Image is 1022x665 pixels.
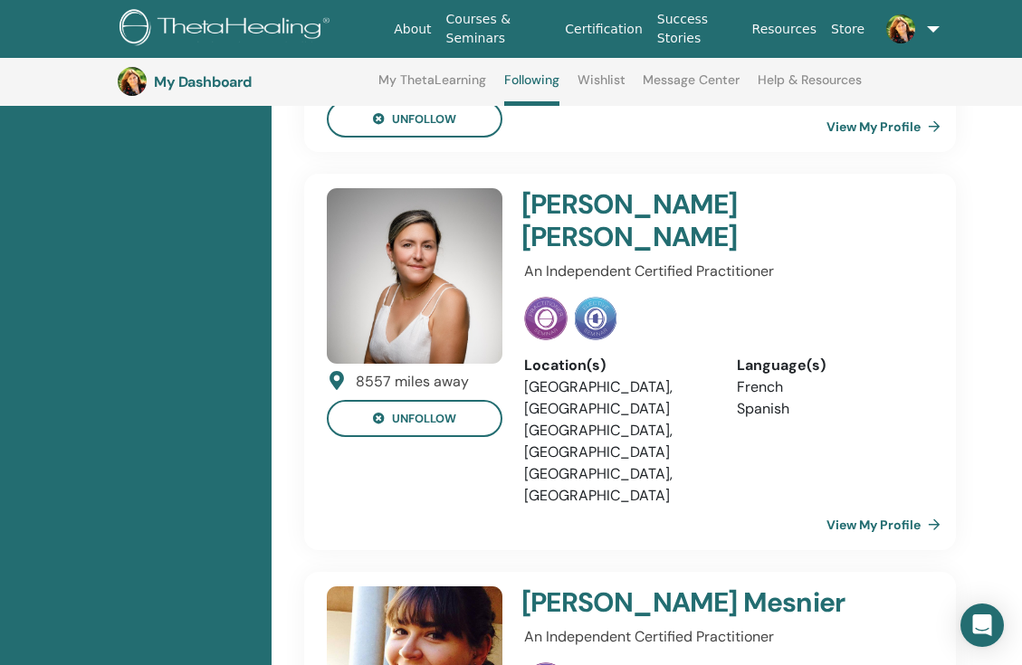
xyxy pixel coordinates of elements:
a: Success Stories [650,3,745,55]
a: About [387,13,438,46]
p: An Independent Certified Practitioner [524,626,922,648]
a: View My Profile [826,507,948,543]
a: View My Profile [826,109,948,145]
a: Store [824,13,872,46]
div: Open Intercom Messenger [960,603,1004,647]
a: Resources [745,13,825,46]
h3: My Dashboard [154,73,335,90]
a: Help & Resources [758,72,862,101]
h4: [PERSON_NAME] Mesnier [521,586,855,619]
button: unfollow [327,100,502,138]
a: Following [504,72,559,106]
li: Spanish [737,398,922,420]
img: logo.png [119,9,336,50]
p: An Independent Certified Practitioner [524,261,922,282]
button: unfollow [327,400,502,437]
img: default.jpg [886,14,915,43]
img: default.jpg [118,67,147,96]
a: My ThetaLearning [378,72,486,101]
a: Certification [558,13,649,46]
img: default.jpg [327,188,502,364]
a: Courses & Seminars [439,3,559,55]
h4: [PERSON_NAME] [PERSON_NAME] [521,188,855,253]
div: Language(s) [737,355,922,376]
li: French [737,376,922,398]
li: [GEOGRAPHIC_DATA], [GEOGRAPHIC_DATA] [524,463,710,507]
div: 8557 miles away [356,371,469,393]
div: Location(s) [524,355,710,376]
a: Message Center [643,72,740,101]
a: Wishlist [578,72,626,101]
li: [GEOGRAPHIC_DATA], [GEOGRAPHIC_DATA] [524,420,710,463]
li: [GEOGRAPHIC_DATA], [GEOGRAPHIC_DATA] [524,376,710,420]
